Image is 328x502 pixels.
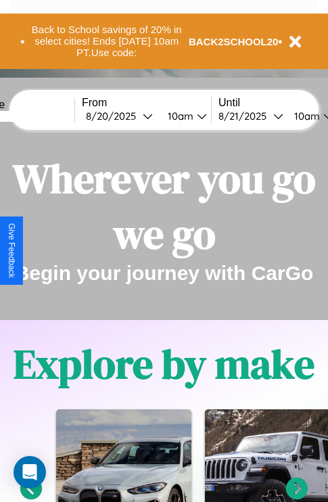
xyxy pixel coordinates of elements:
div: 8 / 21 / 2025 [218,110,273,122]
button: 8/20/2025 [82,109,157,123]
label: From [82,97,211,109]
button: Back to School savings of 20% in select cities! Ends [DATE] 10am PT.Use code: [25,20,189,62]
div: Give Feedback [7,223,16,278]
div: 10am [161,110,197,122]
div: 8 / 20 / 2025 [86,110,143,122]
h1: Explore by make [14,336,314,392]
div: 10am [287,110,323,122]
b: BACK2SCHOOL20 [189,36,279,47]
button: 10am [157,109,211,123]
div: Open Intercom Messenger [14,456,46,488]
